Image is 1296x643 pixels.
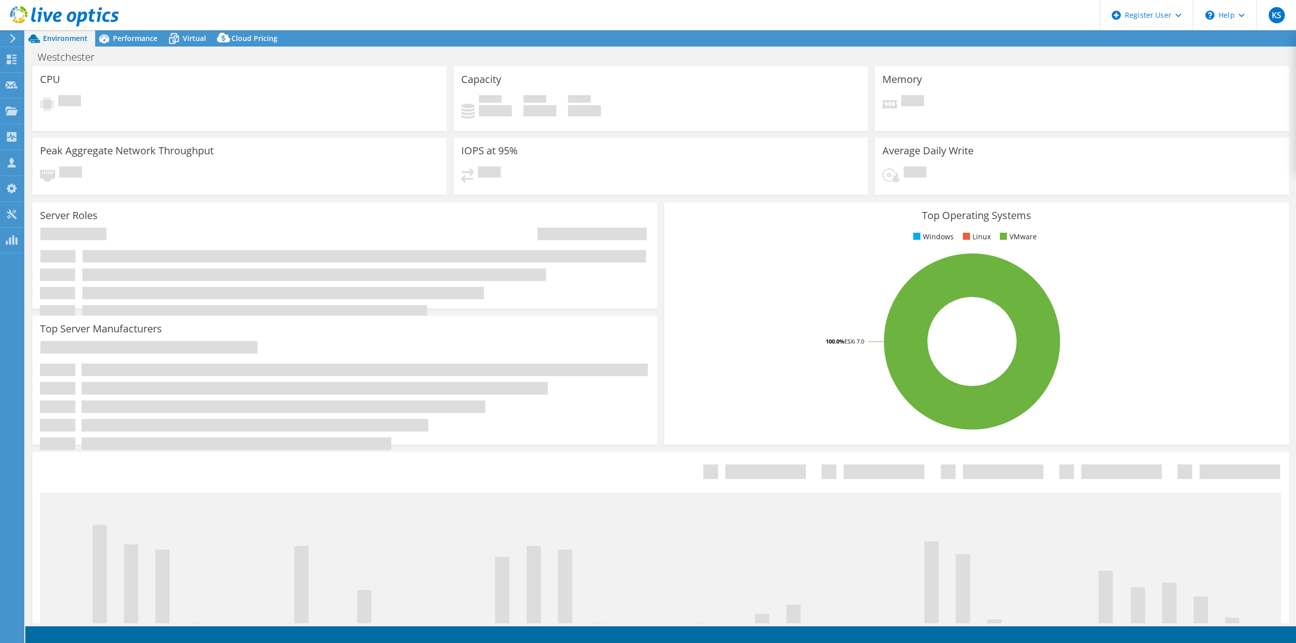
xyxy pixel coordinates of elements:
span: Pending [904,166,926,180]
span: Free [523,95,546,105]
span: Virtual [183,33,206,43]
h4: 0 GiB [568,105,601,116]
h1: Westchester [33,52,110,63]
span: Used [479,95,502,105]
h3: Memory [882,74,922,85]
span: Performance [113,33,157,43]
span: Total [568,95,591,105]
span: Cloud Pricing [231,33,277,43]
span: Pending [478,166,501,180]
h3: Average Daily Write [882,145,974,156]
svg: \n [1205,11,1214,20]
h4: 0 GiB [523,105,556,116]
h3: CPU [40,74,60,85]
span: Environment [43,33,88,43]
span: Pending [59,166,82,180]
li: VMware [997,231,1037,242]
span: Pending [901,95,924,109]
h3: Top Server Manufacturers [40,323,162,334]
span: KS [1269,7,1285,23]
li: Windows [911,231,954,242]
h3: Top Operating Systems [672,210,1281,221]
li: Linux [960,231,991,242]
tspan: 100.0% [826,337,844,345]
h3: Peak Aggregate Network Throughput [40,145,214,156]
h3: Capacity [461,74,501,85]
h3: IOPS at 95% [461,145,518,156]
tspan: ESXi 7.0 [844,337,864,345]
h4: 0 GiB [479,105,512,116]
span: Pending [58,95,81,109]
h3: Server Roles [40,210,98,221]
